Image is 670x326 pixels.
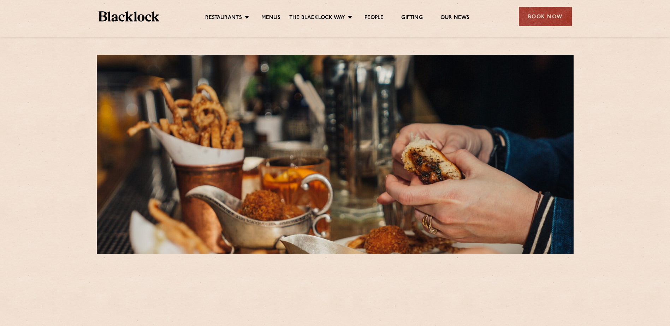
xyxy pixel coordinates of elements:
a: Gifting [401,14,422,22]
div: Book Now [519,7,572,26]
a: Menus [261,14,280,22]
img: BL_Textured_Logo-footer-cropped.svg [99,11,160,22]
a: Our News [440,14,470,22]
a: The Blacklock Way [289,14,345,22]
a: People [364,14,384,22]
a: Restaurants [205,14,242,22]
